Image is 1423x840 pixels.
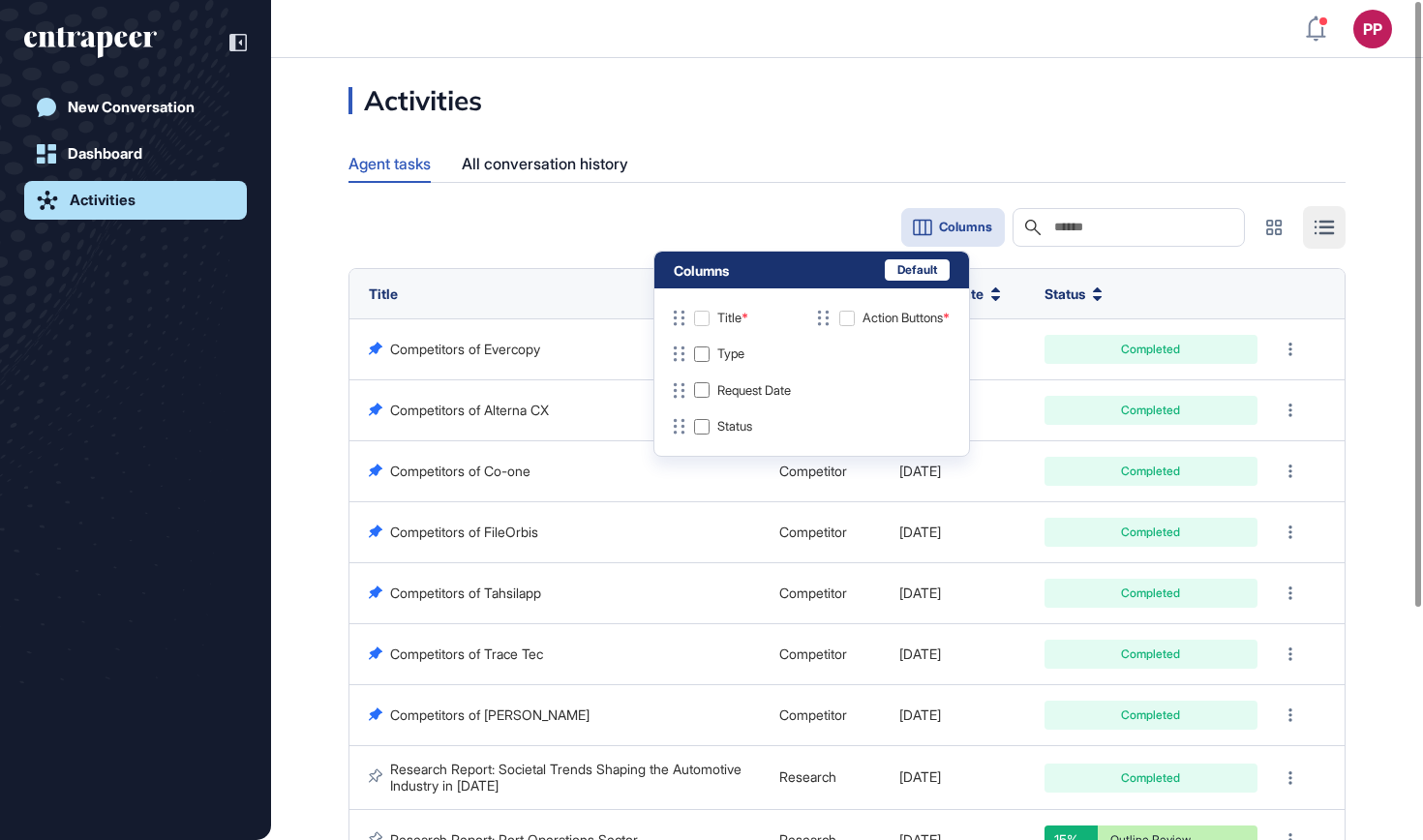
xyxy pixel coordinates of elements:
[1045,284,1085,304] span: Status
[1059,648,1243,660] div: Completed
[390,524,538,540] a: Competitors of FileOrbis
[717,346,744,361] div: Type
[717,419,752,434] div: Status
[779,706,847,723] span: Competitor
[939,220,992,234] span: Columns
[1059,405,1243,416] div: Completed
[1059,709,1243,721] div: Completed
[462,145,628,183] div: All conversation history
[1059,344,1243,355] div: Completed
[348,87,482,114] div: Activities
[68,145,142,163] div: Dashboard
[68,99,195,116] div: New Conversation
[779,524,847,540] span: Competitor
[1045,284,1103,304] button: Status
[1059,465,1243,477] div: Completed
[1353,10,1392,48] button: PP
[390,706,590,723] a: Competitors of [PERSON_NAME]
[899,706,941,723] span: [DATE]
[1059,526,1243,538] div: Completed
[899,645,941,662] span: [DATE]
[899,463,941,479] span: [DATE]
[390,402,549,418] a: Competitors of Alterna CX
[779,768,836,785] span: Research
[390,341,540,357] a: Competitors of Evercopy
[1059,587,1243,599] div: Completed
[779,645,847,662] span: Competitor
[24,27,157,58] div: entrapeer-logo
[1059,772,1243,784] div: Completed
[348,145,431,181] div: Agent tasks
[717,383,791,398] div: Request Date
[70,192,136,209] div: Activities
[24,181,247,220] a: Activities
[674,263,729,278] div: Columns
[863,311,950,325] div: Action Buttons
[390,761,745,793] a: Research Report: Societal Trends Shaping the Automotive Industry in [DATE]
[779,463,847,479] span: Competitor
[899,524,941,540] span: [DATE]
[899,585,941,601] span: [DATE]
[899,768,941,785] span: [DATE]
[24,135,247,173] a: Dashboard
[390,585,541,601] a: Competitors of Tahsilapp
[369,285,398,302] span: Title
[717,311,748,325] div: Title
[24,88,247,127] a: New Conversation
[901,208,1005,247] button: Columns
[390,463,530,479] a: Competitors of Co-one
[779,585,847,601] span: Competitor
[390,645,543,662] a: Competitors of Trace Tec
[885,259,950,281] button: Default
